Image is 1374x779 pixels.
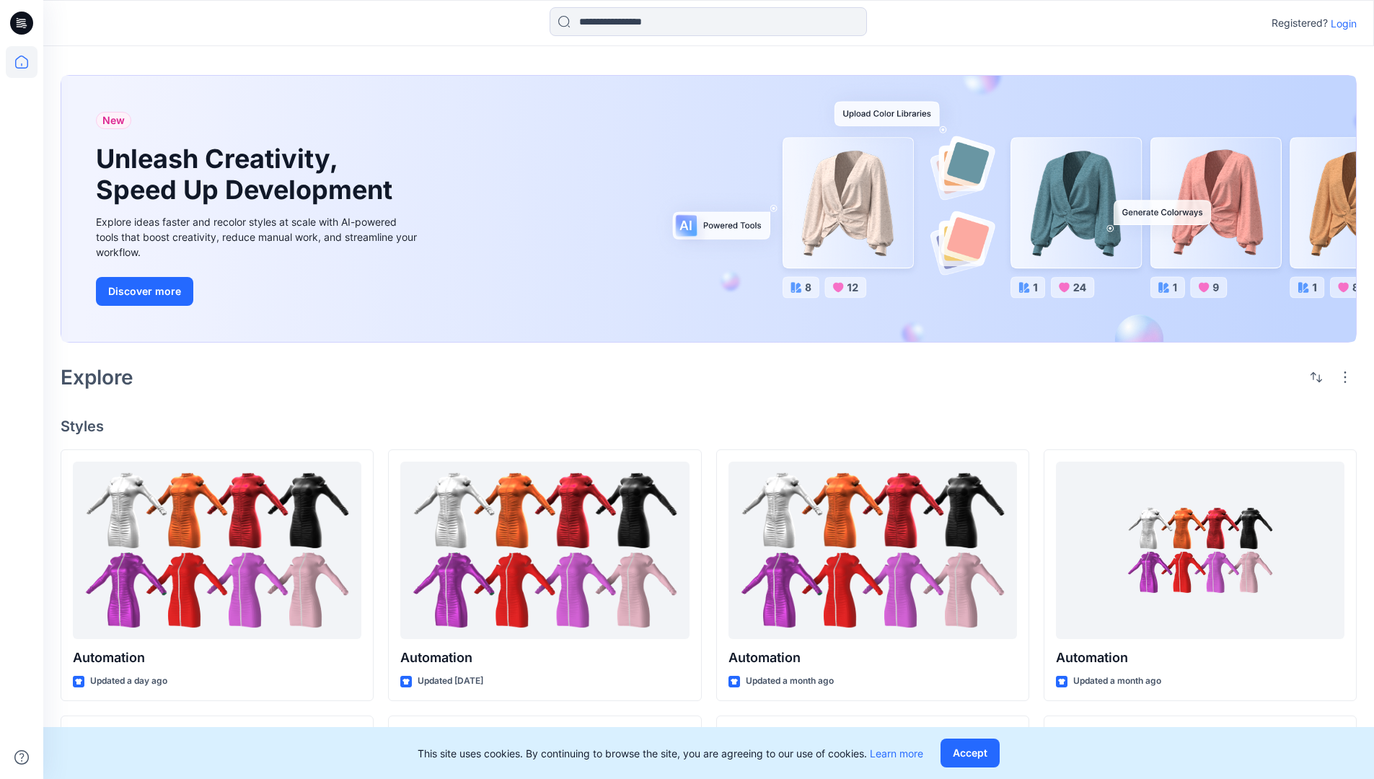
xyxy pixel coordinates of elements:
[418,746,923,761] p: This site uses cookies. By continuing to browse the site, you are agreeing to our use of cookies.
[96,214,420,260] div: Explore ideas faster and recolor styles at scale with AI-powered tools that boost creativity, red...
[96,144,399,206] h1: Unleash Creativity, Speed Up Development
[61,366,133,389] h2: Explore
[1331,16,1357,31] p: Login
[400,648,689,668] p: Automation
[73,462,361,640] a: Automation
[418,674,483,689] p: Updated [DATE]
[96,277,420,306] a: Discover more
[870,747,923,760] a: Learn more
[400,462,689,640] a: Automation
[1073,674,1161,689] p: Updated a month ago
[73,648,361,668] p: Automation
[728,648,1017,668] p: Automation
[1056,462,1344,640] a: Automation
[96,277,193,306] button: Discover more
[941,739,1000,767] button: Accept
[102,112,125,129] span: New
[1272,14,1328,32] p: Registered?
[90,674,167,689] p: Updated a day ago
[61,418,1357,435] h4: Styles
[728,462,1017,640] a: Automation
[1056,648,1344,668] p: Automation
[746,674,834,689] p: Updated a month ago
